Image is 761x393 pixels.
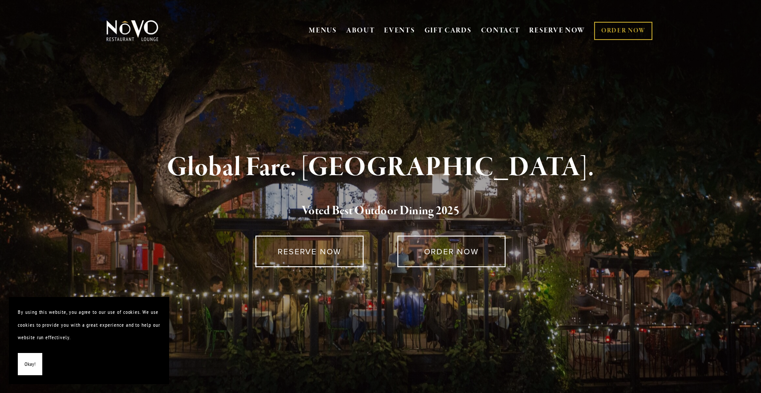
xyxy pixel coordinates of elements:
a: RESERVE NOW [255,236,364,267]
a: MENUS [309,26,337,35]
a: GIFT CARDS [425,22,472,39]
p: By using this website, you agree to our use of cookies. We use cookies to provide you with a grea... [18,306,160,344]
a: ABOUT [346,26,375,35]
section: Cookie banner [9,297,169,384]
a: Voted Best Outdoor Dining 202 [302,203,453,220]
a: ORDER NOW [397,236,506,267]
a: ORDER NOW [594,22,652,40]
a: RESERVE NOW [529,22,585,39]
h2: 5 [121,202,640,221]
span: Okay! [24,358,36,371]
img: Novo Restaurant &amp; Lounge [105,20,160,42]
button: Okay! [18,353,42,376]
a: CONTACT [481,22,520,39]
strong: Global Fare. [GEOGRAPHIC_DATA]. [167,151,594,184]
a: EVENTS [384,26,415,35]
